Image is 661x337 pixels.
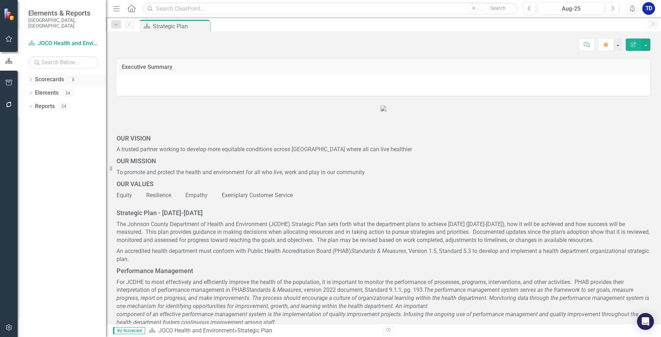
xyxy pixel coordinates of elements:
a: Reports [35,102,55,111]
h3: Executive Summary [122,64,645,70]
button: Aug-25 [538,2,604,15]
p: Equity Resilience Empathy Exemplary Customer Service [117,190,650,200]
p: For JCDHE to most effectively and efficiently improve the health of the population, it is importa... [117,277,650,328]
input: Search ClearPoint... [143,2,518,15]
p: A trusted partner working to develop more equitable conditions across [GEOGRAPHIC_DATA] where all... [117,144,650,155]
strong: Strategic Plan - [DATE]-[DATE] [117,209,203,217]
div: Open Intercom Messenger [637,313,654,330]
div: Aug-25 [541,5,602,13]
a: JOCO Health and Environment [159,327,234,334]
em: The performance management system serves as the framework to set goals, measure progress, report ... [117,286,649,325]
div: Strategic Plan [237,327,272,334]
div: 34 [62,90,73,96]
strong: Performance Management [117,267,193,274]
strong: OUR VISION [117,135,151,142]
img: ClearPoint Strategy [4,8,16,20]
button: TD [642,2,655,15]
span: By Scorecard [113,327,145,334]
img: JCDHE%20Logo%20(2).JPG [381,106,386,111]
small: [GEOGRAPHIC_DATA], [GEOGRAPHIC_DATA] [28,17,99,29]
div: 24 [58,104,70,110]
em: Standards & Measures [351,248,406,254]
div: » [149,327,378,335]
strong: OUR MISSION [117,157,156,165]
p: The Johnson County Department of Health and Environment (JCDHE) Strategic Plan sets forth what th... [117,219,650,246]
button: Search [481,4,516,13]
span: OUR VALUES [117,180,154,188]
div: 8 [67,77,79,83]
a: Elements [35,89,59,97]
a: JOCO Health and Environment [28,40,99,48]
div: Strategic Plan [153,22,208,31]
a: Scorecards [35,76,64,84]
p: An accredited health department must conform with Public Health Accreditation Board (PHAB) , Vers... [117,246,650,265]
input: Search Below... [28,56,99,69]
p: To promote and protect the health and environment for all who live, work and play in our community [117,167,650,178]
span: Elements & Reports [28,9,99,17]
em: Standards & Measures [246,286,301,293]
span: Search [490,5,506,11]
